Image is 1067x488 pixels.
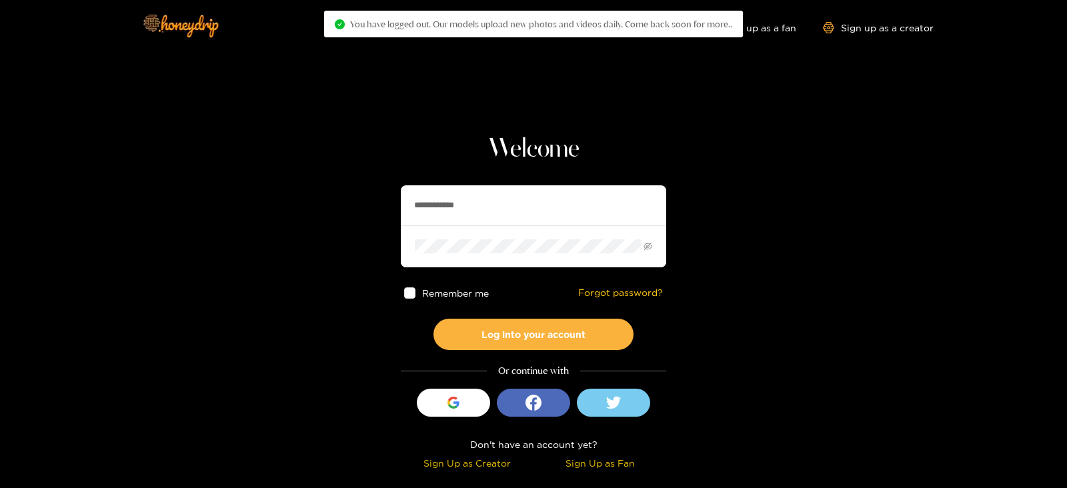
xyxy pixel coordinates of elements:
[350,19,732,29] span: You have logged out. Our models upload new photos and videos daily. Come back soon for more..
[401,363,666,379] div: Or continue with
[422,288,489,298] span: Remember me
[705,22,796,33] a: Sign up as a fan
[401,133,666,165] h1: Welcome
[404,455,530,471] div: Sign Up as Creator
[537,455,663,471] div: Sign Up as Fan
[823,22,934,33] a: Sign up as a creator
[335,19,345,29] span: check-circle
[401,437,666,452] div: Don't have an account yet?
[578,287,663,299] a: Forgot password?
[433,319,634,350] button: Log into your account
[644,242,652,251] span: eye-invisible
